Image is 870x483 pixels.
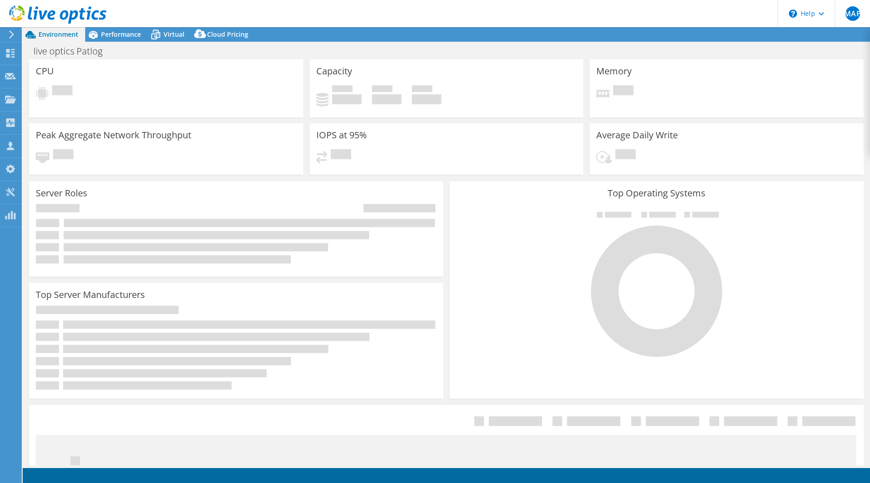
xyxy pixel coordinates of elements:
[316,130,367,140] h3: IOPS at 95%
[456,188,857,198] h3: Top Operating Systems
[53,149,73,161] span: Pending
[316,66,352,76] h3: Capacity
[52,85,72,98] span: Pending
[207,30,248,39] span: Cloud Pricing
[372,94,401,104] h4: 0 GiB
[596,66,632,76] h3: Memory
[332,94,362,104] h4: 0 GiB
[613,85,633,98] span: Pending
[412,85,432,94] span: Total
[596,130,678,140] h3: Average Daily Write
[332,85,353,94] span: Used
[36,130,191,140] h3: Peak Aggregate Network Throughput
[164,30,184,39] span: Virtual
[615,149,636,161] span: Pending
[36,290,145,300] h3: Top Server Manufacturers
[101,30,141,39] span: Performance
[372,85,392,94] span: Free
[29,46,116,56] h1: live optics Patlog
[36,66,54,76] h3: CPU
[39,30,78,39] span: Environment
[36,188,87,198] h3: Server Roles
[412,94,441,104] h4: 0 GiB
[846,6,860,21] span: MAP
[331,149,351,161] span: Pending
[789,10,797,18] svg: \n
